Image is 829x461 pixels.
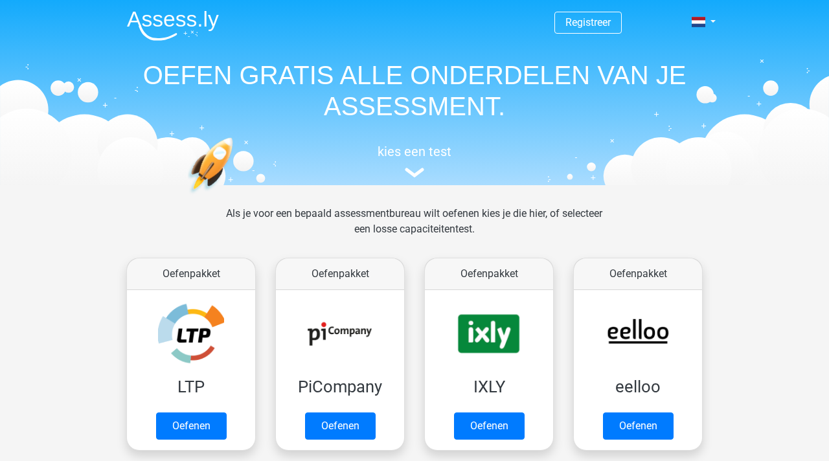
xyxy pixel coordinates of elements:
[216,206,613,253] div: Als je voor een bepaald assessmentbureau wilt oefenen kies je die hier, of selecteer een losse ca...
[454,412,525,440] a: Oefenen
[305,412,376,440] a: Oefenen
[117,144,712,178] a: kies een test
[565,16,611,28] a: Registreer
[127,10,219,41] img: Assessly
[156,412,227,440] a: Oefenen
[188,137,283,254] img: oefenen
[405,168,424,177] img: assessment
[603,412,674,440] a: Oefenen
[117,60,712,122] h1: OEFEN GRATIS ALLE ONDERDELEN VAN JE ASSESSMENT.
[117,144,712,159] h5: kies een test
